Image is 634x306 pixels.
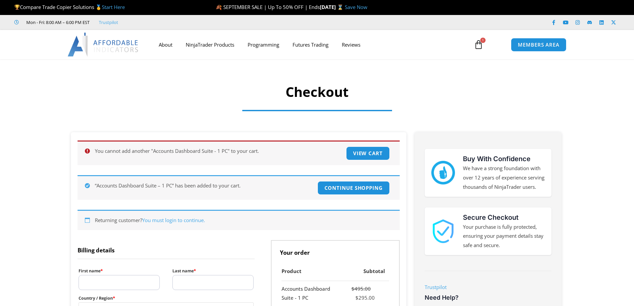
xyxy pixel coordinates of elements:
[351,285,354,292] span: $
[518,42,559,47] span: MEMBERS AREA
[102,4,125,10] a: Start Here
[15,5,20,10] img: 🏆
[355,294,358,301] span: $
[511,38,566,52] a: MEMBERS AREA
[68,33,139,57] img: LogoAI | Affordable Indicators – NinjaTrader
[152,37,466,52] nav: Menu
[355,294,375,301] bdi: 295.00
[463,154,545,164] h3: Buy With Confidence
[463,164,545,192] p: We have a strong foundation with over 12 years of experience serving thousands of NinjaTrader users.
[335,37,367,52] a: Reviews
[463,212,545,222] h3: Secure Checkout
[152,37,179,52] a: About
[351,285,371,292] bdi: 495.00
[216,4,320,10] span: 🍂 SEPTEMBER SALE | Up To 50% OFF | Ends
[317,181,390,195] a: Continue shopping
[464,35,493,54] a: 1
[431,219,455,243] img: 1000913 | Affordable Indicators – NinjaTrader
[142,217,205,223] a: You must login to continue.
[78,175,400,200] div: “Accounts Dashboard Suite – 1 PC” has been added to your cart.
[320,4,345,10] strong: [DATE] ⌛
[79,294,254,302] label: Country / Region
[346,147,390,160] a: View cart
[241,37,286,52] a: Programming
[14,4,125,10] span: Compare Trade Copier Solutions 🥇
[78,240,255,259] h3: Billing details
[99,18,118,26] a: Trustpilot
[480,38,486,43] span: 1
[25,18,90,26] span: Mon - Fri: 8:00 AM – 6:00 PM EST
[95,147,390,156] li: You cannot add another "Accounts Dashboard Suite - 1 PC" to your cart.
[79,267,160,275] label: First name
[425,284,447,290] a: Trustpilot
[271,240,400,262] h3: Your order
[179,37,241,52] a: NinjaTrader Products
[345,4,367,10] a: Save Now
[463,222,545,250] p: Your purchase is fully protected, ensuring your payment details stay safe and secure.
[425,294,551,301] h3: Need Help?
[282,262,340,281] th: Product
[339,262,389,281] th: Subtotal
[286,37,335,52] a: Futures Trading
[78,210,400,230] div: Returning customer?
[431,161,455,184] img: mark thumbs good 43913 | Affordable Indicators – NinjaTrader
[172,267,254,275] label: Last name
[131,83,504,101] h1: Checkout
